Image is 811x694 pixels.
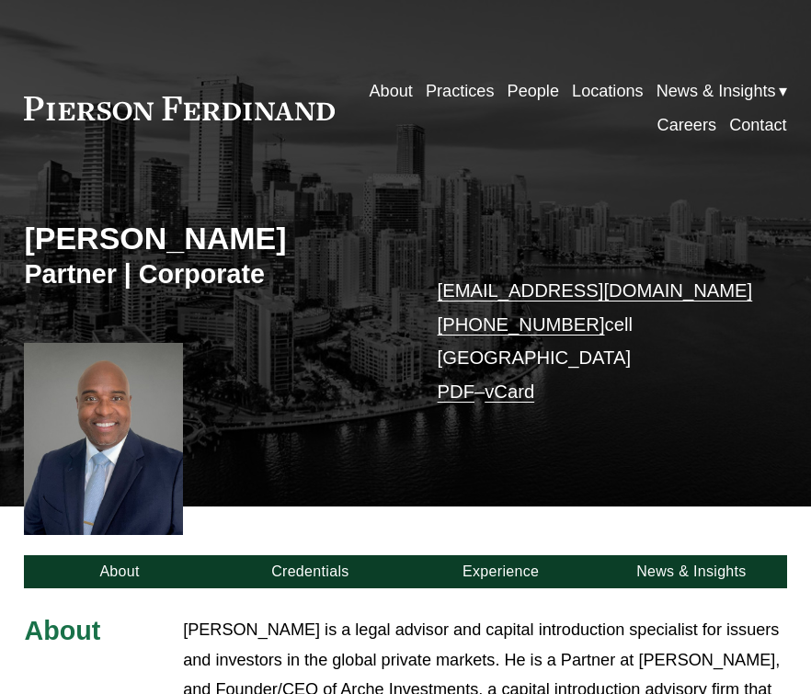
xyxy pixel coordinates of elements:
[508,75,559,108] a: People
[438,381,474,402] a: PDF
[24,616,100,645] span: About
[657,75,787,108] a: folder dropdown
[657,76,776,107] span: News & Insights
[24,220,405,257] h2: [PERSON_NAME]
[215,555,405,588] a: Credentials
[24,555,214,588] a: About
[485,381,534,402] a: vCard
[370,75,413,108] a: About
[596,555,786,588] a: News & Insights
[24,258,405,291] h3: Partner | Corporate
[657,108,716,142] a: Careers
[438,274,755,408] p: cell [GEOGRAPHIC_DATA] –
[405,555,596,588] a: Experience
[729,108,786,142] a: Contact
[572,75,644,108] a: Locations
[426,75,494,108] a: Practices
[438,280,753,301] a: [EMAIL_ADDRESS][DOMAIN_NAME]
[438,314,605,335] a: [PHONE_NUMBER]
